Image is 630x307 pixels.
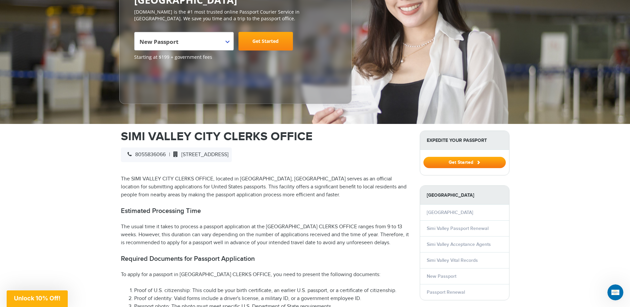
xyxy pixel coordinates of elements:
[607,284,623,300] iframe: Intercom live chat
[121,271,410,279] p: To apply for a passport in [GEOGRAPHIC_DATA] CLERKS OFFICE, you need to present the following doc...
[134,9,337,22] p: [DOMAIN_NAME] is the #1 most trusted online Passport Courier Service in [GEOGRAPHIC_DATA]. We sav...
[238,32,293,51] a: Get Started
[423,159,506,165] a: Get Started
[121,148,232,162] div: |
[7,290,68,307] div: Unlock 10% Off!
[427,242,491,247] a: Simi Valley Acceptance Agents
[121,207,410,215] h2: Estimated Processing Time
[124,152,166,158] span: 8055836066
[427,273,456,279] a: New Passport
[420,131,509,150] strong: Expedite Your Passport
[121,131,410,143] h1: SIMI VALLEY CITY CLERKS OFFICE
[170,152,228,158] span: [STREET_ADDRESS]
[121,175,410,199] p: The SIMI VALLEY CITY CLERKS OFFICE, located in [GEOGRAPHIC_DATA], [GEOGRAPHIC_DATA] serves as an ...
[139,35,227,53] span: New Passport
[423,157,506,168] button: Get Started
[427,210,473,215] a: [GEOGRAPHIC_DATA]
[427,257,478,263] a: Simi Valley Vital Records
[134,287,410,295] li: Proof of U.S. citizenship: This could be your birth certificate, an earlier U.S. passport, or a c...
[121,223,410,247] p: The usual time it takes to process a passport application at the [GEOGRAPHIC_DATA] CLERKS OFFICE ...
[14,295,60,302] span: Unlock 10% Off!
[134,295,410,303] li: Proof of identity: Valid forms include a driver's license, a military ID, or a government employe...
[427,226,489,231] a: Simi Valley Passport Renewal
[121,255,410,263] h2: Required Documents for Passport Application
[427,289,465,295] a: Passport Renewal
[134,64,184,97] iframe: Customer reviews powered by Trustpilot
[134,54,337,60] span: Starting at $199 + government fees
[134,32,234,51] span: New Passport
[420,186,509,205] strong: [GEOGRAPHIC_DATA]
